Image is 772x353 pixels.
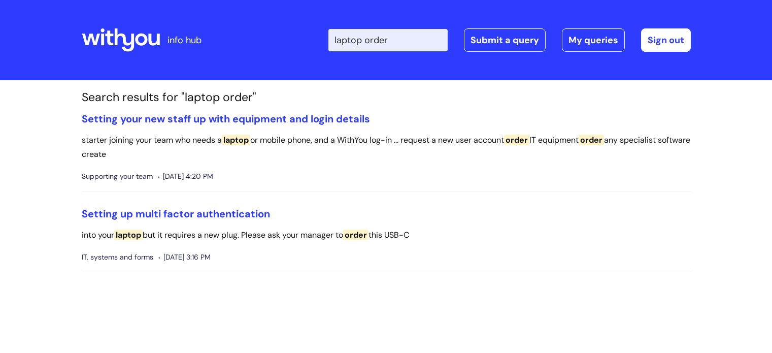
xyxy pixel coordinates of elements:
[167,32,202,48] p: info hub
[562,28,625,52] a: My queries
[82,133,691,163] p: starter joining your team who needs a or mobile phone, and a WithYou log-in ... request a new use...
[114,230,143,240] span: laptop
[82,207,270,220] a: Setting up multi factor authentication
[82,90,691,105] h1: Search results for "laptop order"
[82,251,153,264] span: IT, systems and forms
[328,29,448,51] input: Search
[504,135,529,145] span: order
[158,170,213,183] span: [DATE] 4:20 PM
[82,112,370,125] a: Setting your new staff up with equipment and login details
[158,251,211,264] span: [DATE] 3:16 PM
[222,135,250,145] span: laptop
[641,28,691,52] a: Sign out
[343,230,368,240] span: order
[82,170,153,183] span: Supporting your team
[82,228,691,243] p: into your but it requires a new plug. Please ask your manager to this USB-C
[328,28,691,52] div: | -
[464,28,546,52] a: Submit a query
[579,135,604,145] span: order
